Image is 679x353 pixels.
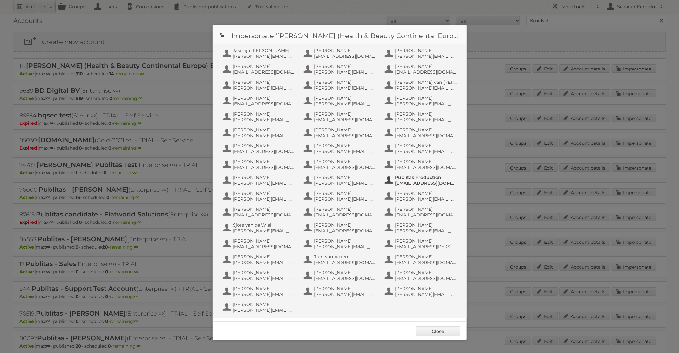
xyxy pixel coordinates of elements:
[395,276,457,281] span: [EMAIL_ADDRESS][DOMAIN_NAME]
[303,47,378,60] button: [PERSON_NAME] [EMAIL_ADDRESS][DOMAIN_NAME]
[395,85,457,91] span: [PERSON_NAME][EMAIL_ADDRESS][DOMAIN_NAME]
[233,190,295,196] span: [PERSON_NAME]
[314,190,376,196] span: [PERSON_NAME]
[384,174,459,187] button: Publitas Production [EMAIL_ADDRESS][DOMAIN_NAME]
[233,117,295,123] span: [PERSON_NAME][EMAIL_ADDRESS][DOMAIN_NAME]
[395,206,457,212] span: [PERSON_NAME]
[384,253,459,266] button: [PERSON_NAME] [EMAIL_ADDRESS][DOMAIN_NAME]
[233,244,295,250] span: [EMAIL_ADDRESS][DOMAIN_NAME]
[395,270,457,276] span: [PERSON_NAME]
[395,63,457,69] span: [PERSON_NAME]
[222,174,297,187] button: [PERSON_NAME] [PERSON_NAME][EMAIL_ADDRESS][DOMAIN_NAME]
[314,143,376,149] span: [PERSON_NAME]
[303,190,378,203] button: [PERSON_NAME] [PERSON_NAME][EMAIL_ADDRESS][DOMAIN_NAME]
[303,285,378,298] button: [PERSON_NAME] [PERSON_NAME][EMAIL_ADDRESS][DOMAIN_NAME]
[314,180,376,186] span: [PERSON_NAME][EMAIL_ADDRESS][DOMAIN_NAME]
[314,117,376,123] span: [EMAIL_ADDRESS][DOMAIN_NAME]
[384,142,459,155] button: [PERSON_NAME] [PERSON_NAME][EMAIL_ADDRESS][DOMAIN_NAME]
[384,285,459,298] button: [PERSON_NAME] [PERSON_NAME][EMAIL_ADDRESS][DOMAIN_NAME]
[314,133,376,138] span: [EMAIL_ADDRESS][DOMAIN_NAME]
[384,269,459,282] button: [PERSON_NAME] [EMAIL_ADDRESS][DOMAIN_NAME]
[395,117,457,123] span: [PERSON_NAME][EMAIL_ADDRESS][DOMAIN_NAME]
[314,85,376,91] span: [PERSON_NAME][EMAIL_ADDRESS][DOMAIN_NAME]
[303,158,378,171] button: [PERSON_NAME] [EMAIL_ADDRESS][DOMAIN_NAME]
[233,212,295,218] span: [EMAIL_ADDRESS][DOMAIN_NAME]
[303,63,378,76] button: [PERSON_NAME] [PERSON_NAME][EMAIL_ADDRESS][DOMAIN_NAME]
[222,301,297,314] button: [PERSON_NAME] [PERSON_NAME][EMAIL_ADDRESS][DOMAIN_NAME]
[233,228,295,234] span: [PERSON_NAME][EMAIL_ADDRESS][DOMAIN_NAME]
[314,222,376,228] span: [PERSON_NAME]
[314,111,376,117] span: [PERSON_NAME]
[233,143,295,149] span: [PERSON_NAME]
[222,110,297,123] button: [PERSON_NAME] [PERSON_NAME][EMAIL_ADDRESS][DOMAIN_NAME]
[395,143,457,149] span: [PERSON_NAME]
[314,48,376,53] span: [PERSON_NAME]
[395,254,457,260] span: [PERSON_NAME]
[303,126,378,139] button: [PERSON_NAME] [EMAIL_ADDRESS][DOMAIN_NAME]
[303,95,378,107] button: [PERSON_NAME] [PERSON_NAME][EMAIL_ADDRESS][DOMAIN_NAME]
[395,69,457,75] span: [EMAIL_ADDRESS][DOMAIN_NAME]
[303,142,378,155] button: [PERSON_NAME] [PERSON_NAME][EMAIL_ADDRESS][DOMAIN_NAME]
[233,196,295,202] span: [PERSON_NAME][EMAIL_ADDRESS][DOMAIN_NAME]
[314,149,376,154] span: [PERSON_NAME][EMAIL_ADDRESS][DOMAIN_NAME]
[395,159,457,164] span: [PERSON_NAME]
[395,222,457,228] span: [PERSON_NAME]
[384,79,459,91] button: [PERSON_NAME] van [PERSON_NAME] [PERSON_NAME][EMAIL_ADDRESS][DOMAIN_NAME]
[233,276,295,281] span: [PERSON_NAME][EMAIL_ADDRESS][DOMAIN_NAME]
[233,53,295,59] span: [PERSON_NAME][EMAIL_ADDRESS][DOMAIN_NAME]
[222,269,297,282] button: [PERSON_NAME] [PERSON_NAME][EMAIL_ADDRESS][DOMAIN_NAME]
[233,254,295,260] span: [PERSON_NAME]
[222,126,297,139] button: [PERSON_NAME] [PERSON_NAME][EMAIL_ADDRESS][DOMAIN_NAME]
[303,206,378,218] button: [PERSON_NAME] [EMAIL_ADDRESS][DOMAIN_NAME]
[314,206,376,212] span: [PERSON_NAME]
[314,101,376,107] span: [PERSON_NAME][EMAIL_ADDRESS][DOMAIN_NAME]
[233,149,295,154] span: [EMAIL_ADDRESS][DOMAIN_NAME]
[303,110,378,123] button: [PERSON_NAME] [EMAIL_ADDRESS][DOMAIN_NAME]
[384,206,459,218] button: [PERSON_NAME] [EMAIL_ADDRESS][DOMAIN_NAME]
[222,79,297,91] button: [PERSON_NAME] [PERSON_NAME][EMAIL_ADDRESS][DOMAIN_NAME]
[222,47,297,60] button: Jasmijn [PERSON_NAME] [PERSON_NAME][EMAIL_ADDRESS][DOMAIN_NAME]
[222,63,297,76] button: [PERSON_NAME] [EMAIL_ADDRESS][DOMAIN_NAME]
[314,270,376,276] span: [PERSON_NAME]
[314,69,376,75] span: [PERSON_NAME][EMAIL_ADDRESS][DOMAIN_NAME]
[384,63,459,76] button: [PERSON_NAME] [EMAIL_ADDRESS][DOMAIN_NAME]
[314,238,376,244] span: [PERSON_NAME]
[303,222,378,234] button: [PERSON_NAME] [EMAIL_ADDRESS][DOMAIN_NAME]
[233,133,295,138] span: [PERSON_NAME][EMAIL_ADDRESS][DOMAIN_NAME]
[395,212,457,218] span: [EMAIL_ADDRESS][DOMAIN_NAME]
[303,79,378,91] button: [PERSON_NAME] [PERSON_NAME][EMAIL_ADDRESS][DOMAIN_NAME]
[233,79,295,85] span: [PERSON_NAME]
[395,175,457,180] span: Publitas Production
[314,254,376,260] span: Tiuri van Agten
[233,291,295,297] span: [PERSON_NAME][EMAIL_ADDRESS][DOMAIN_NAME]
[222,206,297,218] button: [PERSON_NAME] [EMAIL_ADDRESS][DOMAIN_NAME]
[233,127,295,133] span: [PERSON_NAME]
[222,285,297,298] button: [PERSON_NAME] [PERSON_NAME][EMAIL_ADDRESS][DOMAIN_NAME]
[395,133,457,138] span: [EMAIL_ADDRESS][DOMAIN_NAME]
[233,69,295,75] span: [EMAIL_ADDRESS][DOMAIN_NAME]
[416,326,460,336] a: Close
[222,253,297,266] button: [PERSON_NAME] [PERSON_NAME][EMAIL_ADDRESS][DOMAIN_NAME]
[222,222,297,234] button: Sjors van de Wiel [PERSON_NAME][EMAIL_ADDRESS][DOMAIN_NAME]
[233,180,295,186] span: [PERSON_NAME][EMAIL_ADDRESS][DOMAIN_NAME]
[222,158,297,171] button: [PERSON_NAME] [EMAIL_ADDRESS][DOMAIN_NAME]
[233,175,295,180] span: [PERSON_NAME]
[303,174,378,187] button: [PERSON_NAME] [PERSON_NAME][EMAIL_ADDRESS][DOMAIN_NAME]
[303,253,378,266] button: Tiuri van Agten [EMAIL_ADDRESS][DOMAIN_NAME]
[222,95,297,107] button: [PERSON_NAME] [EMAIL_ADDRESS][DOMAIN_NAME]
[395,196,457,202] span: [PERSON_NAME][EMAIL_ADDRESS][DOMAIN_NAME]
[314,260,376,265] span: [EMAIL_ADDRESS][DOMAIN_NAME]
[384,237,459,250] button: [PERSON_NAME] [EMAIL_ADDRESS][PERSON_NAME][DOMAIN_NAME]
[233,164,295,170] span: [EMAIL_ADDRESS][DOMAIN_NAME]
[395,101,457,107] span: [PERSON_NAME][EMAIL_ADDRESS][DOMAIN_NAME]
[395,48,457,53] span: [PERSON_NAME]
[222,190,297,203] button: [PERSON_NAME] [PERSON_NAME][EMAIL_ADDRESS][DOMAIN_NAME]
[395,79,457,85] span: [PERSON_NAME] van [PERSON_NAME]
[314,286,376,291] span: [PERSON_NAME]
[395,286,457,291] span: [PERSON_NAME]
[384,190,459,203] button: [PERSON_NAME] [PERSON_NAME][EMAIL_ADDRESS][DOMAIN_NAME]
[233,159,295,164] span: [PERSON_NAME]
[314,127,376,133] span: [PERSON_NAME]
[233,222,295,228] span: Sjors van de Wiel
[314,228,376,234] span: [EMAIL_ADDRESS][DOMAIN_NAME]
